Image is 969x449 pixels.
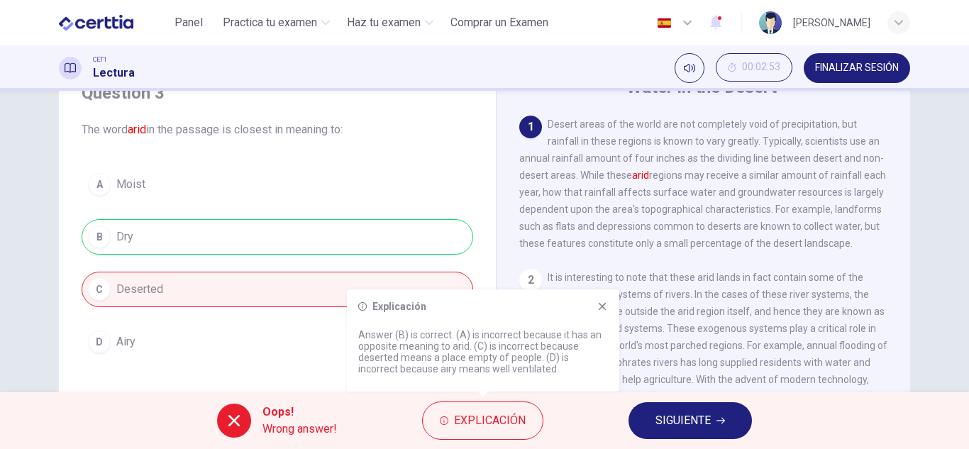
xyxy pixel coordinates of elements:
div: 2 [519,269,542,292]
img: CERTTIA logo [59,9,133,37]
span: Wrong answer! [262,421,337,438]
span: Desert areas of the world are not completely void of precipitation, but rainfall in these regions... [519,118,886,249]
div: [PERSON_NAME] [793,14,870,31]
font: arid [128,123,146,136]
img: es [655,18,673,28]
p: Answer (B) is correct. (A) is incorrect because it has an opposite meaning to arid. (C) is incorr... [358,329,608,375]
span: Explicación [454,411,526,431]
span: SIGUIENTE [655,411,711,431]
span: CET1 [93,55,107,65]
h1: Lectura [93,65,135,82]
span: It is interesting to note that these arid lands in fact contain some of the earth's largest syste... [519,272,887,436]
h4: Question 3 [82,82,473,104]
span: 00:02:53 [742,62,780,73]
span: Practica tu examen [223,14,317,31]
span: Oops! [262,404,337,421]
h6: Explicación [372,301,426,312]
div: 1 [519,116,542,138]
span: Haz tu examen [347,14,421,31]
span: Panel [175,14,203,31]
div: Ocultar [716,53,792,83]
img: Profile picture [759,11,782,34]
span: FINALIZAR SESIÓN [815,62,899,74]
div: Silenciar [675,53,704,83]
span: Comprar un Examen [450,14,548,31]
span: The word in the passage is closest in meaning to: [82,121,473,138]
font: arid [632,170,649,181]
